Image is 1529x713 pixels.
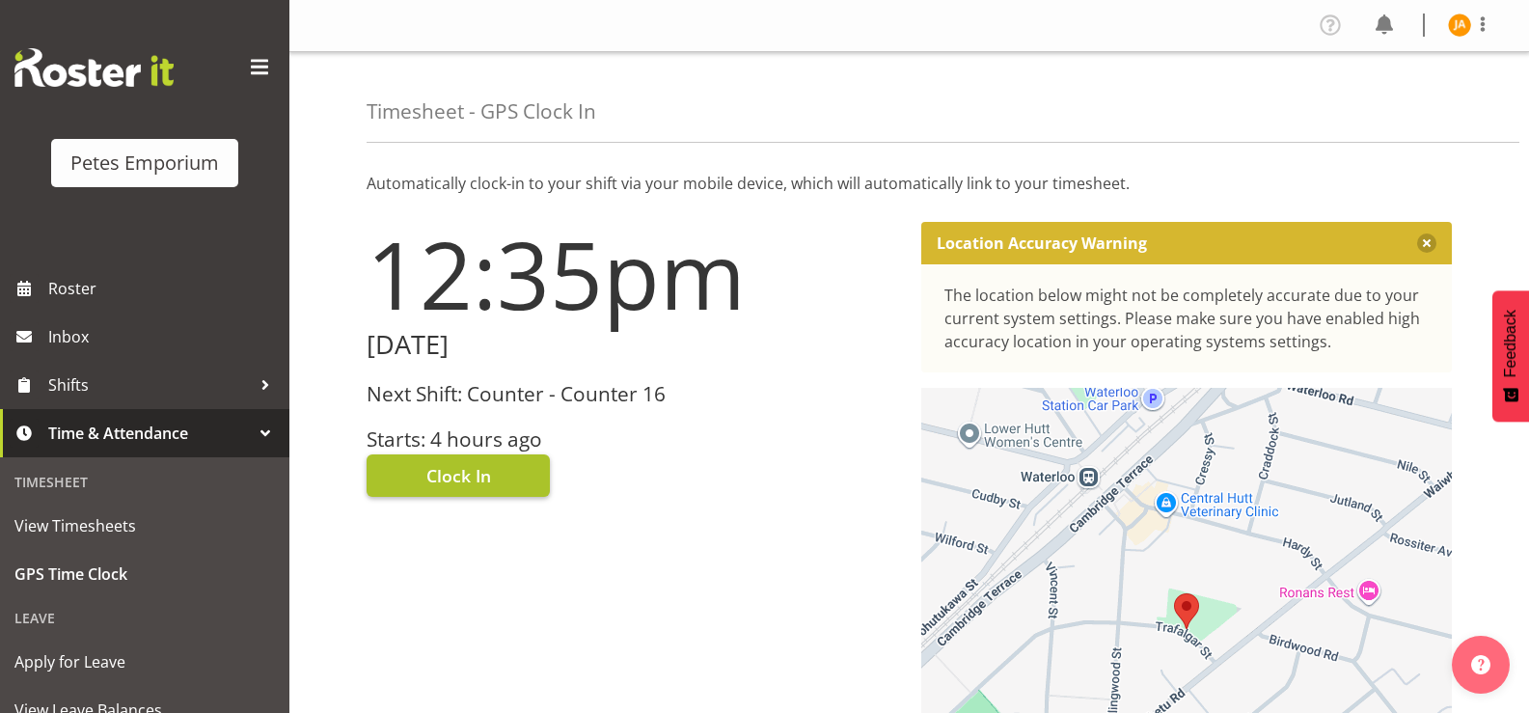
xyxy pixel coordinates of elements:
p: Automatically clock-in to your shift via your mobile device, which will automatically link to you... [367,172,1452,195]
h3: Starts: 4 hours ago [367,428,898,451]
span: Roster [48,274,280,303]
img: Rosterit website logo [14,48,174,87]
button: Close message [1417,233,1436,253]
img: help-xxl-2.png [1471,655,1490,674]
h2: [DATE] [367,330,898,360]
span: Apply for Leave [14,647,275,676]
a: GPS Time Clock [5,550,285,598]
h1: 12:35pm [367,222,898,326]
h4: Timesheet - GPS Clock In [367,100,596,123]
div: The location below might not be completely accurate due to your current system settings. Please m... [944,284,1430,353]
p: Location Accuracy Warning [937,233,1147,253]
div: Petes Emporium [70,149,219,178]
a: Apply for Leave [5,638,285,686]
span: Clock In [426,463,491,488]
span: Shifts [48,370,251,399]
button: Clock In [367,454,550,497]
h3: Next Shift: Counter - Counter 16 [367,383,898,405]
a: View Timesheets [5,502,285,550]
span: Inbox [48,322,280,351]
span: GPS Time Clock [14,560,275,589]
div: Leave [5,598,285,638]
span: Feedback [1502,310,1519,377]
span: View Timesheets [14,511,275,540]
span: Time & Attendance [48,419,251,448]
div: Timesheet [5,462,285,502]
button: Feedback - Show survey [1492,290,1529,422]
img: jeseryl-armstrong10788.jpg [1448,14,1471,37]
